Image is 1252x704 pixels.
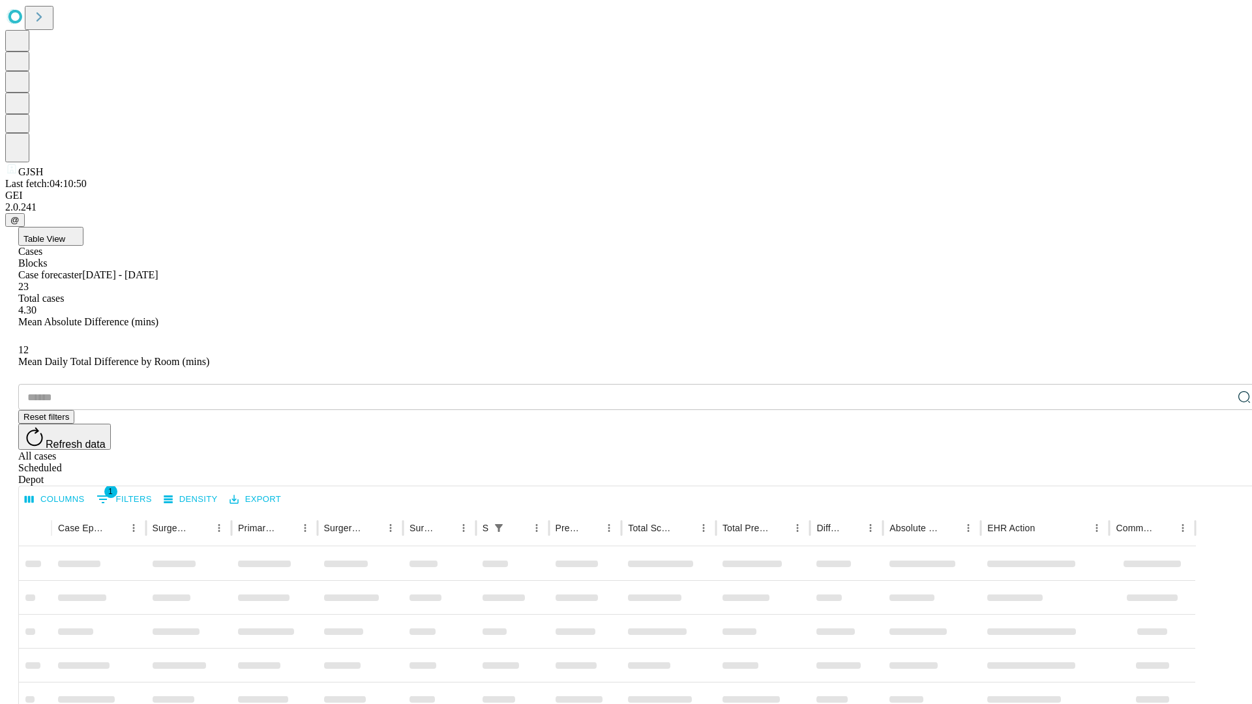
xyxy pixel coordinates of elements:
span: Total cases [18,293,64,304]
div: Difference [816,523,842,533]
button: Menu [694,519,713,537]
div: EHR Action [987,523,1035,533]
div: Surgeon Name [153,523,190,533]
button: Table View [18,227,83,246]
div: GEI [5,190,1247,201]
button: Menu [455,519,473,537]
span: Reset filters [23,412,69,422]
span: 12 [18,344,29,355]
button: Show filters [490,519,508,537]
span: GJSH [18,166,43,177]
button: Sort [941,519,959,537]
button: Select columns [22,490,88,510]
div: Total Scheduled Duration [628,523,675,533]
button: Sort [436,519,455,537]
button: Menu [1174,519,1192,537]
span: 23 [18,281,29,292]
button: Menu [600,519,618,537]
button: Sort [192,519,210,537]
button: Export [226,490,284,510]
button: Sort [509,519,528,537]
span: Last fetch: 04:10:50 [5,178,87,189]
button: Menu [381,519,400,537]
div: Surgery Name [324,523,362,533]
span: Mean Daily Total Difference by Room (mins) [18,356,209,367]
button: Menu [788,519,807,537]
button: Sort [582,519,600,537]
button: Sort [676,519,694,537]
button: Show filters [93,489,155,510]
span: [DATE] - [DATE] [82,269,158,280]
div: Predicted In Room Duration [556,523,581,533]
div: 2.0.241 [5,201,1247,213]
div: Case Epic Id [58,523,105,533]
div: 1 active filter [490,519,508,537]
button: @ [5,213,25,227]
div: Absolute Difference [889,523,940,533]
button: Reset filters [18,410,74,424]
button: Sort [843,519,861,537]
button: Refresh data [18,424,111,450]
div: Scheduled In Room Duration [483,523,488,533]
div: Surgery Date [410,523,435,533]
button: Menu [1088,519,1106,537]
button: Menu [959,519,977,537]
button: Sort [363,519,381,537]
span: @ [10,215,20,225]
button: Menu [296,519,314,537]
button: Menu [210,519,228,537]
span: Table View [23,234,65,244]
button: Sort [770,519,788,537]
button: Density [160,490,221,510]
span: 1 [104,485,117,498]
div: Total Predicted Duration [723,523,769,533]
button: Sort [1155,519,1174,537]
button: Sort [106,519,125,537]
div: Comments [1116,523,1154,533]
button: Menu [125,519,143,537]
span: Refresh data [46,439,106,450]
button: Sort [1036,519,1054,537]
span: 4.30 [18,304,37,315]
span: Case forecaster [18,269,82,280]
button: Sort [278,519,296,537]
button: Menu [861,519,880,537]
span: Mean Absolute Difference (mins) [18,316,158,327]
button: Menu [528,519,546,537]
div: Primary Service [238,523,276,533]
